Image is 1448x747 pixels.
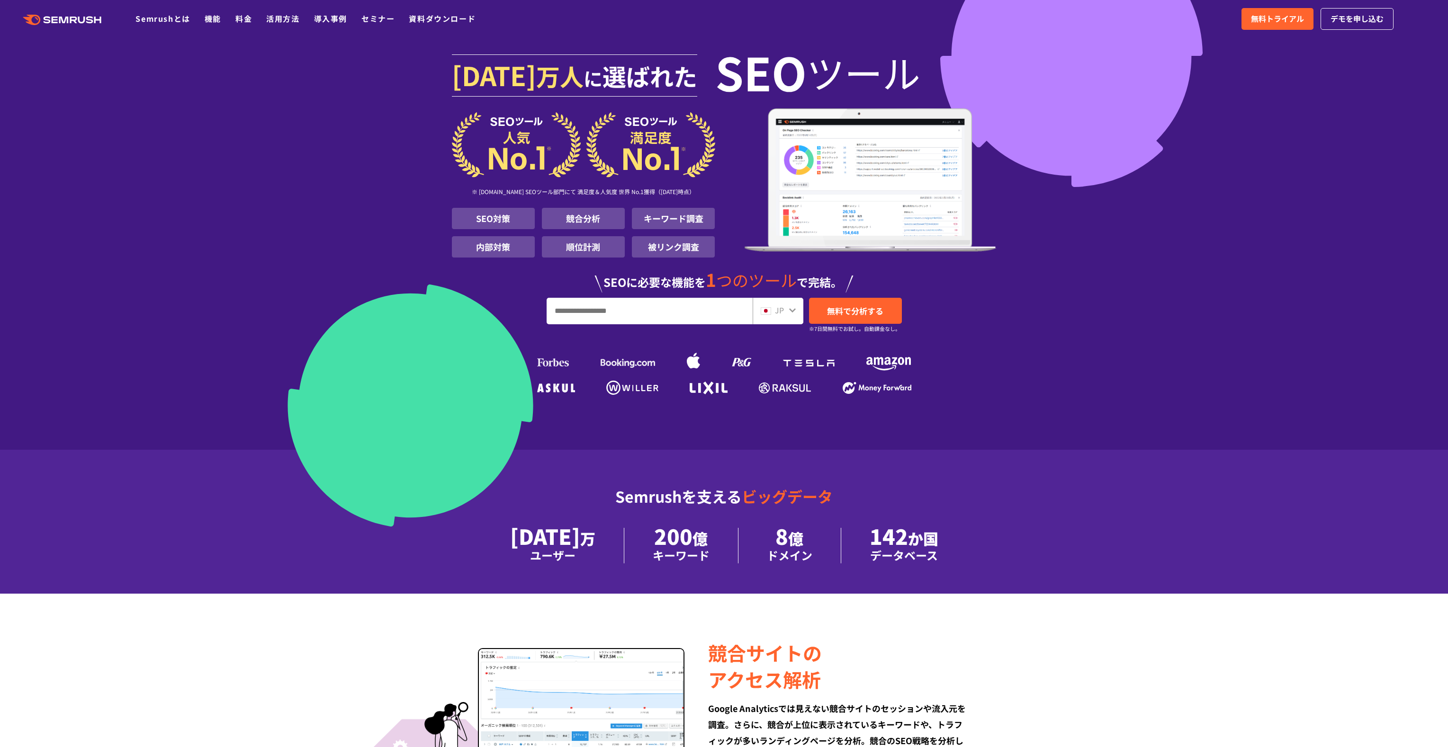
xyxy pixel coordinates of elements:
div: データベース [870,547,938,563]
span: 億 [693,527,708,549]
a: 無料トライアル [1241,8,1313,30]
span: 万人 [536,59,584,93]
span: SEO [715,53,807,91]
li: 142 [841,528,967,563]
span: 億 [788,527,803,549]
span: 無料で分析する [827,305,883,317]
div: SEOに必要な機能を [452,261,997,293]
a: 料金 [235,13,252,24]
li: SEO対策 [452,208,535,229]
span: 選ばれた [603,59,697,93]
span: [DATE] [452,56,536,94]
span: か国 [908,527,938,549]
li: 競合分析 [542,208,625,229]
a: Semrushとは [135,13,190,24]
span: 1 [706,267,716,292]
span: デモを申し込む [1331,13,1384,25]
div: キーワード [653,547,710,563]
span: ビッグデータ [742,485,833,507]
span: 無料トライアル [1251,13,1304,25]
a: 導入事例 [314,13,347,24]
span: で完結。 [797,274,842,290]
div: Semrushを支える [452,480,997,528]
span: ツール [807,53,920,91]
li: 200 [624,528,738,563]
a: デモを申し込む [1321,8,1394,30]
span: JP [775,304,784,316]
li: 被リンク調査 [632,236,715,258]
input: URL、キーワードを入力してください [547,298,752,324]
span: つのツール [716,268,797,292]
li: キーワード調査 [632,208,715,229]
a: 無料で分析する [809,298,902,324]
small: ※7日間無料でお試し。自動課金なし。 [809,324,900,333]
a: 機能 [205,13,221,24]
a: セミナー [361,13,395,24]
span: に [584,64,603,92]
li: 内部対策 [452,236,535,258]
a: 活用方法 [266,13,299,24]
div: ドメイン [767,547,812,563]
li: 8 [738,528,841,563]
a: 資料ダウンロード [409,13,476,24]
li: 順位計測 [542,236,625,258]
div: ※ [DOMAIN_NAME] SEOツール部門にて 満足度＆人気度 世界 No.1獲得（[DATE]時点） [452,178,715,208]
div: 競合サイトの アクセス解析 [708,640,970,693]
